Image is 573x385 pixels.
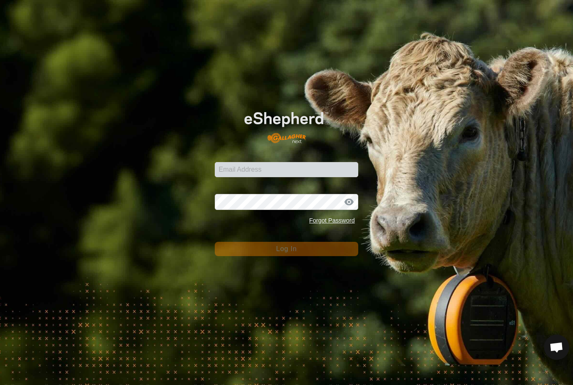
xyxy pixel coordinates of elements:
div: Open chat [544,335,569,360]
span: Log In [276,245,297,252]
input: Email Address [215,162,358,177]
button: Log In [215,242,358,256]
img: E-shepherd Logo [229,100,344,149]
a: Forgot Password [309,217,355,224]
